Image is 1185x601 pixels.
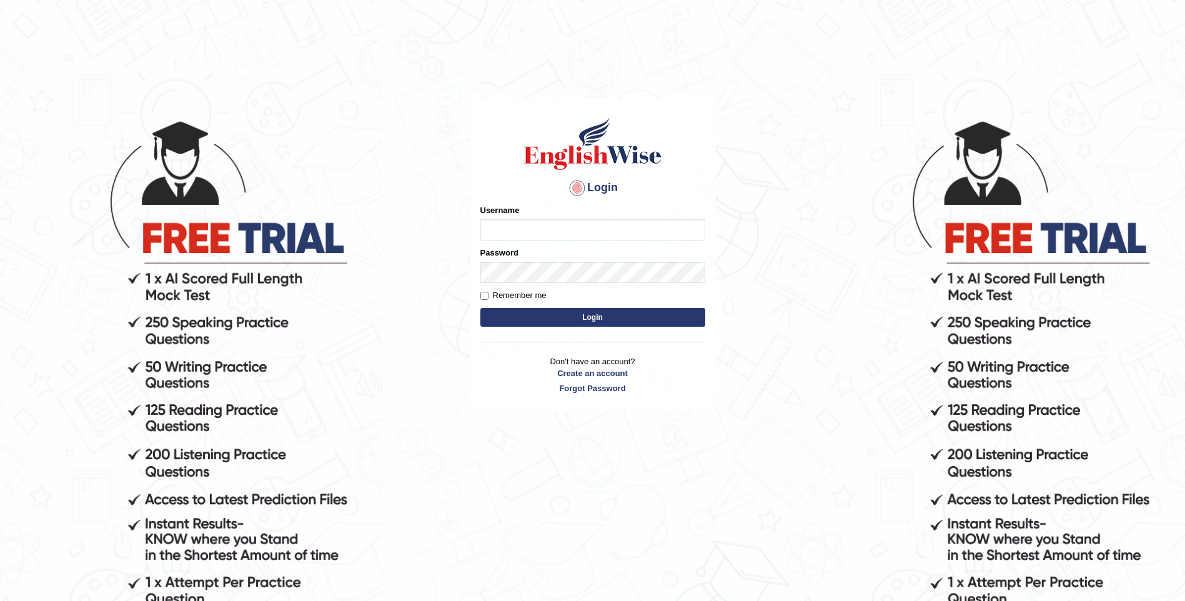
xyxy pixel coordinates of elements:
[480,308,705,327] button: Login
[480,367,705,379] a: Create an account
[480,204,520,216] label: Username
[480,289,547,302] label: Remember me
[480,292,488,300] input: Remember me
[480,355,705,394] p: Don't have an account?
[480,382,705,394] a: Forgot Password
[480,247,518,259] label: Password
[480,178,705,198] h4: Login
[522,116,664,172] img: Logo of English Wise sign in for intelligent practice with AI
